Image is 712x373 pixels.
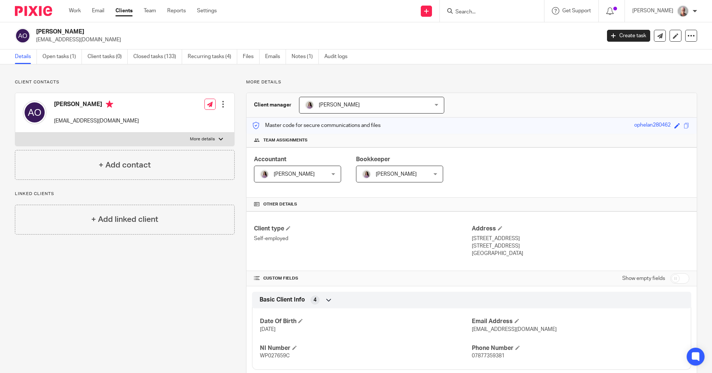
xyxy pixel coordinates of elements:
a: Open tasks (1) [42,50,82,64]
h4: Email Address [472,318,683,325]
span: Team assignments [263,137,308,143]
h4: [PERSON_NAME] [54,101,139,110]
a: Work [69,7,81,15]
a: Files [243,50,260,64]
img: Olivia.jpg [362,170,371,179]
a: Team [144,7,156,15]
p: Master code for secure communications and files [252,122,381,129]
h2: [PERSON_NAME] [36,28,484,36]
a: Closed tasks (133) [133,50,182,64]
span: 4 [314,296,317,304]
p: [EMAIL_ADDRESS][DOMAIN_NAME] [54,117,139,125]
span: Bookkeeper [356,156,390,162]
p: [GEOGRAPHIC_DATA] [472,250,689,257]
a: Create task [607,30,650,42]
h4: Client type [254,225,471,233]
p: [STREET_ADDRESS] [472,242,689,250]
i: Primary [106,101,113,108]
span: [DATE] [260,327,276,332]
a: Emails [265,50,286,64]
img: svg%3E [15,28,31,44]
span: [PERSON_NAME] [319,102,360,108]
a: Email [92,7,104,15]
input: Search [455,9,522,16]
p: [STREET_ADDRESS] [472,235,689,242]
img: Pixie [15,6,52,16]
h3: Client manager [254,101,292,109]
p: Linked clients [15,191,235,197]
h4: NI Number [260,344,471,352]
h4: Date Of Birth [260,318,471,325]
a: Reports [167,7,186,15]
p: [PERSON_NAME] [632,7,673,15]
a: Settings [197,7,217,15]
a: Audit logs [324,50,353,64]
p: [EMAIL_ADDRESS][DOMAIN_NAME] [36,36,596,44]
p: Self-employed [254,235,471,242]
p: More details [190,136,215,142]
h4: + Add linked client [91,214,158,225]
span: [PERSON_NAME] [376,172,417,177]
span: Other details [263,201,297,207]
h4: Address [472,225,689,233]
img: Olivia.jpg [305,101,314,109]
a: Notes (1) [292,50,319,64]
span: WP027659C [260,353,290,358]
h4: Phone Number [472,344,683,352]
a: Clients [115,7,133,15]
p: Client contacts [15,79,235,85]
div: ophelan280462 [634,121,671,130]
img: KR%20update.jpg [677,5,689,17]
span: Get Support [562,8,591,13]
label: Show empty fields [622,275,665,282]
h4: CUSTOM FIELDS [254,275,471,281]
a: Client tasks (0) [88,50,128,64]
a: Details [15,50,37,64]
span: [PERSON_NAME] [274,172,315,177]
span: Basic Client Info [260,296,305,304]
h4: + Add contact [99,159,151,171]
span: Accountant [254,156,286,162]
p: More details [246,79,697,85]
span: 07877359381 [472,353,505,358]
a: Recurring tasks (4) [188,50,237,64]
img: Olivia.jpg [260,170,269,179]
img: svg%3E [23,101,47,124]
span: [EMAIL_ADDRESS][DOMAIN_NAME] [472,327,557,332]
